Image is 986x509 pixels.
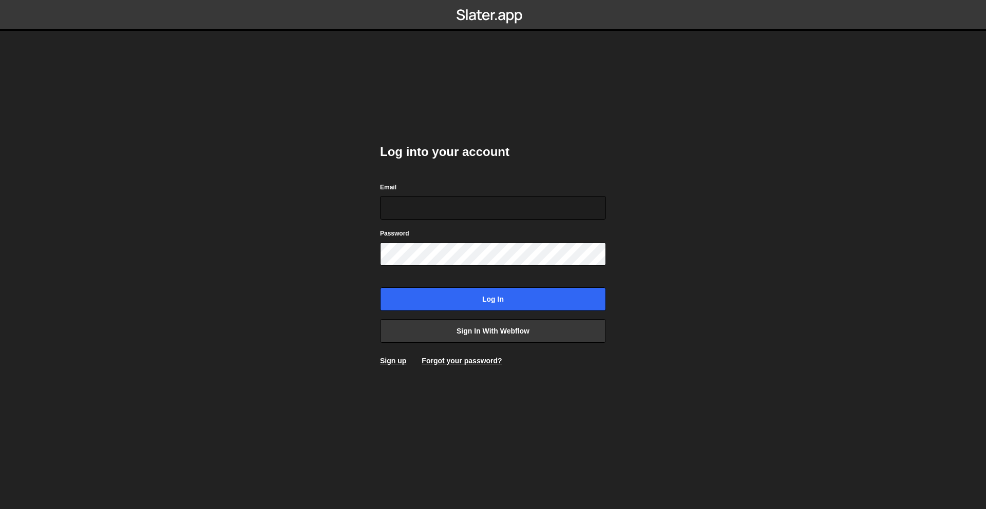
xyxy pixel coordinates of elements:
[380,357,406,365] a: Sign up
[380,287,606,311] input: Log in
[380,144,606,160] h2: Log into your account
[422,357,502,365] a: Forgot your password?
[380,182,396,192] label: Email
[380,319,606,343] a: Sign in with Webflow
[380,228,409,239] label: Password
